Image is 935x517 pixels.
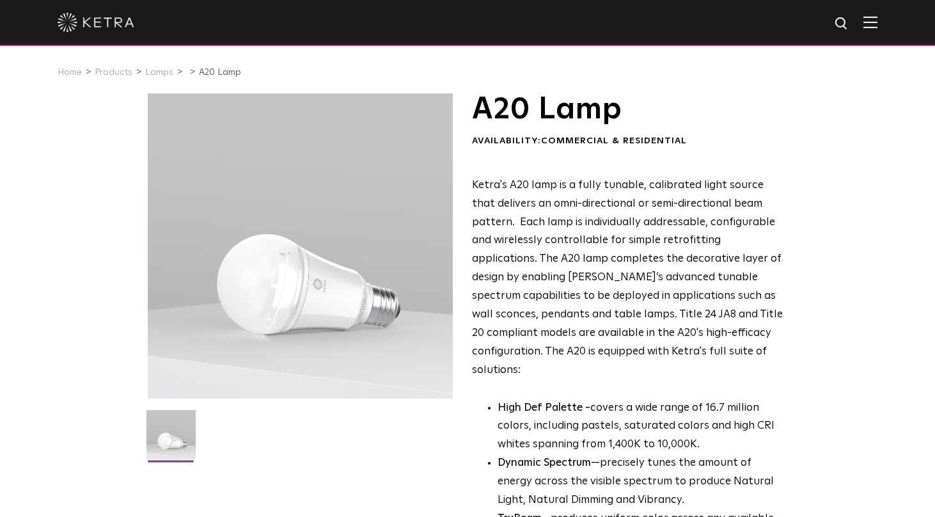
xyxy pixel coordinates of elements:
[58,13,134,32] img: ketra-logo-2019-white
[58,68,82,77] a: Home
[541,136,687,145] span: Commercial & Residential
[472,93,783,125] h1: A20 Lamp
[498,402,590,413] strong: High Def Palette -
[145,68,173,77] a: Lamps
[498,399,783,455] p: covers a wide range of 16.7 million colors, including pastels, saturated colors and high CRI whit...
[498,457,591,468] strong: Dynamic Spectrum
[146,410,196,469] img: A20-Lamp-2021-Web-Square
[863,16,877,28] img: Hamburger%20Nav.svg
[199,68,241,77] a: A20 Lamp
[472,180,783,376] span: Ketra's A20 lamp is a fully tunable, calibrated light source that delivers an omni-directional or...
[498,454,783,510] li: —precisely tunes the amount of energy across the visible spectrum to produce Natural Light, Natur...
[834,16,850,32] img: search icon
[472,135,783,148] div: Availability:
[95,68,132,77] a: Products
